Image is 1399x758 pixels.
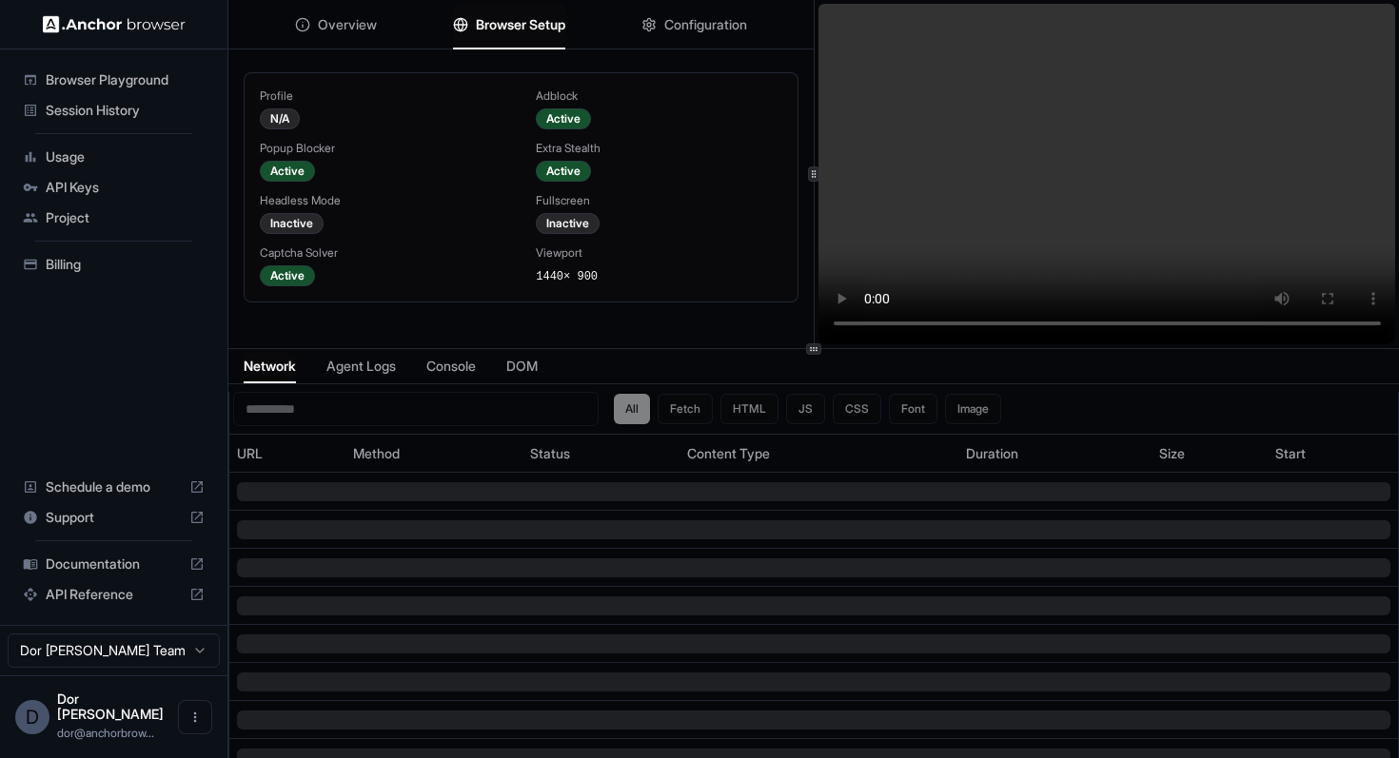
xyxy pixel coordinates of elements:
[15,142,212,172] div: Usage
[426,357,476,376] span: Console
[244,357,296,376] span: Network
[46,147,205,166] span: Usage
[1275,444,1390,463] div: Start
[46,70,205,89] span: Browser Playground
[46,554,182,573] span: Documentation
[260,193,505,208] div: Headless Mode
[46,255,205,274] span: Billing
[15,579,212,610] div: API Reference
[536,161,591,182] div: Active
[15,172,212,203] div: API Keys
[15,700,49,734] div: D
[326,357,396,376] span: Agent Logs
[15,95,212,126] div: Session History
[664,15,747,34] span: Configuration
[536,108,591,129] div: Active
[15,502,212,533] div: Support
[237,444,338,463] div: URL
[260,88,505,104] div: Profile
[536,213,600,234] div: Inactive
[260,245,505,261] div: Captcha Solver
[15,549,212,579] div: Documentation
[318,15,377,34] span: Overview
[46,477,182,496] span: Schedule a demo
[260,161,315,182] div: Active
[43,15,186,33] img: Anchor Logo
[536,270,598,283] span: 1440 × 900
[476,15,565,34] span: Browser Setup
[536,141,781,156] div: Extra Stealth
[1159,444,1260,463] div: Size
[260,108,300,129] div: N/A
[57,690,164,722] span: Dor Dankner
[57,726,154,740] span: dor@anchorbrowser.io
[15,65,212,95] div: Browser Playground
[260,141,505,156] div: Popup Blocker
[530,444,672,463] div: Status
[536,245,781,261] div: Viewport
[46,585,182,604] span: API Reference
[15,203,212,233] div: Project
[536,88,781,104] div: Adblock
[506,357,538,376] span: DOM
[46,208,205,227] span: Project
[536,193,781,208] div: Fullscreen
[178,700,212,734] button: Open menu
[260,213,324,234] div: Inactive
[46,178,205,197] span: API Keys
[46,508,182,527] span: Support
[353,444,514,463] div: Method
[966,444,1143,463] div: Duration
[687,444,951,463] div: Content Type
[260,265,315,286] div: Active
[15,249,212,280] div: Billing
[46,101,205,120] span: Session History
[15,472,212,502] div: Schedule a demo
